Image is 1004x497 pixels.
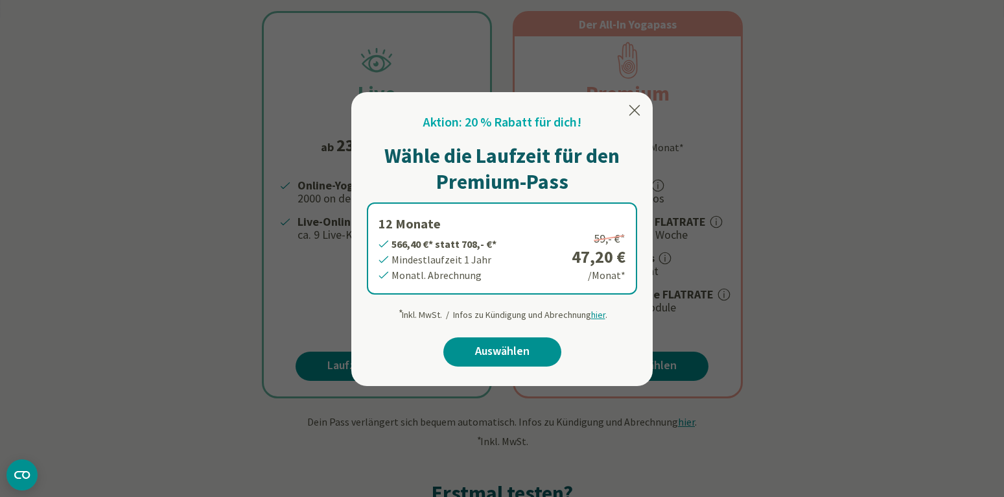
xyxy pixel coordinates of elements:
div: Inkl. MwSt. / Infos zu Kündigung und Abrechnung . [397,302,607,322]
h1: Wähle die Laufzeit für den Premium-Pass [367,143,637,195]
a: Auswählen [443,337,561,367]
button: CMP-Widget öffnen [6,459,38,491]
h2: Aktion: 20 % Rabatt für dich! [423,113,581,132]
span: hier [591,309,605,321]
